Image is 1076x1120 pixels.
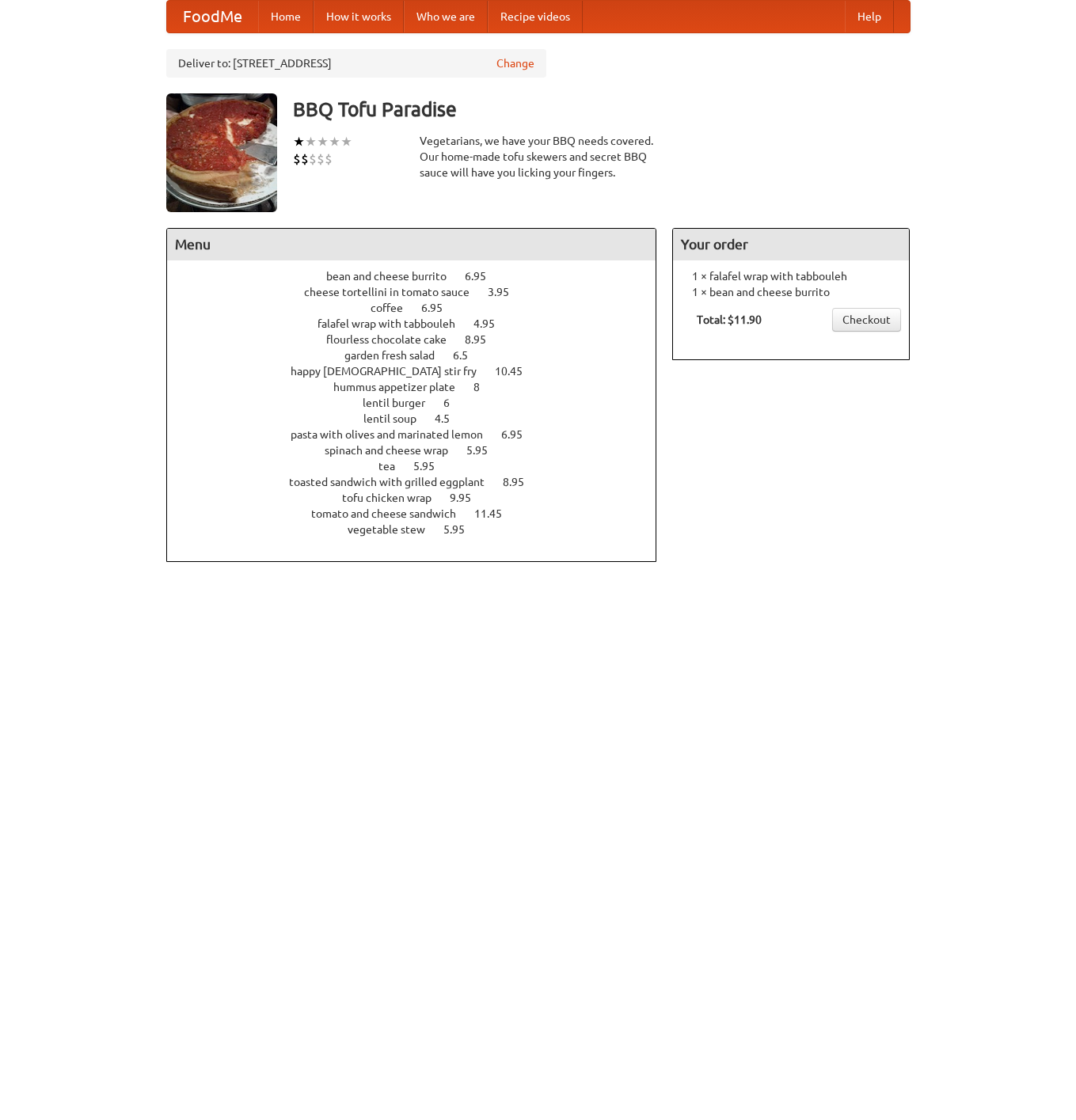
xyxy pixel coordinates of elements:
[450,492,487,504] span: 9.95
[832,308,901,332] a: Checkout
[329,133,340,150] li: ★
[258,1,314,32] a: Home
[289,476,500,488] span: toasted sandwich with grilled eggplant
[333,381,509,393] a: hummus appetizer plate 8
[304,286,538,298] a: cheese tortellini in tomato sauce 3.95
[348,523,494,536] a: vegetable stew 5.95
[443,523,481,536] span: 5.95
[681,268,901,284] li: 1 × falafel wrap with tabbouleh
[501,428,538,441] span: 6.95
[845,1,894,32] a: Help
[311,507,531,520] a: tomato and cheese sandwich 11.45
[326,333,515,346] a: flourless chocolate cake 8.95
[465,333,502,346] span: 8.95
[342,492,500,504] a: tofu chicken wrap 9.95
[495,365,538,378] span: 10.45
[167,1,258,32] a: FoodMe
[167,229,656,260] h4: Menu
[413,460,451,473] span: 5.95
[326,270,515,283] a: bean and cheese burrito 6.95
[325,444,517,457] a: spinach and cheese wrap 5.95
[289,476,553,488] a: toasted sandwich with grilled eggplant 8.95
[404,1,488,32] a: Who we are
[325,150,333,168] li: $
[371,302,419,314] span: coffee
[291,428,499,441] span: pasta with olives and marinated lemon
[326,333,462,346] span: flourless chocolate cake
[325,444,464,457] span: spinach and cheese wrap
[473,317,511,330] span: 4.95
[503,476,540,488] span: 8.95
[291,365,492,378] span: happy [DEMOGRAPHIC_DATA] stir fry
[363,397,441,409] span: lentil burger
[317,150,325,168] li: $
[496,55,534,71] a: Change
[697,313,762,326] b: Total: $11.90
[466,444,504,457] span: 5.95
[333,381,471,393] span: hummus appetizer plate
[465,270,502,283] span: 6.95
[314,1,404,32] a: How it works
[326,270,462,283] span: bean and cheese burrito
[348,523,441,536] span: vegetable stew
[435,412,466,425] span: 4.5
[363,397,479,409] a: lentil burger 6
[317,133,329,150] li: ★
[291,428,552,441] a: pasta with olives and marinated lemon 6.95
[342,492,447,504] span: tofu chicken wrap
[309,150,317,168] li: $
[681,284,901,300] li: 1 × bean and cheese burrito
[340,133,352,150] li: ★
[166,93,277,212] img: angular.jpg
[344,349,497,362] a: garden fresh salad 6.5
[166,49,546,78] div: Deliver to: [STREET_ADDRESS]
[317,317,471,330] span: falafel wrap with tabbouleh
[305,133,317,150] li: ★
[473,381,496,393] span: 8
[301,150,309,168] li: $
[311,507,472,520] span: tomato and cheese sandwich
[304,286,485,298] span: cheese tortellini in tomato sauce
[291,365,552,378] a: happy [DEMOGRAPHIC_DATA] stir fry 10.45
[378,460,411,473] span: tea
[293,150,301,168] li: $
[378,460,464,473] a: tea 5.95
[344,349,451,362] span: garden fresh salad
[420,133,657,180] div: Vegetarians, we have your BBQ needs covered. Our home-made tofu skewers and secret BBQ sauce will...
[673,229,909,260] h4: Your order
[421,302,458,314] span: 6.95
[363,412,432,425] span: lentil soup
[488,1,583,32] a: Recipe videos
[317,317,524,330] a: falafel wrap with tabbouleh 4.95
[363,412,479,425] a: lentil soup 4.5
[371,302,472,314] a: coffee 6.95
[453,349,484,362] span: 6.5
[293,93,911,125] h3: BBQ Tofu Paradise
[443,397,466,409] span: 6
[293,133,305,150] li: ★
[474,507,518,520] span: 11.45
[488,286,525,298] span: 3.95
